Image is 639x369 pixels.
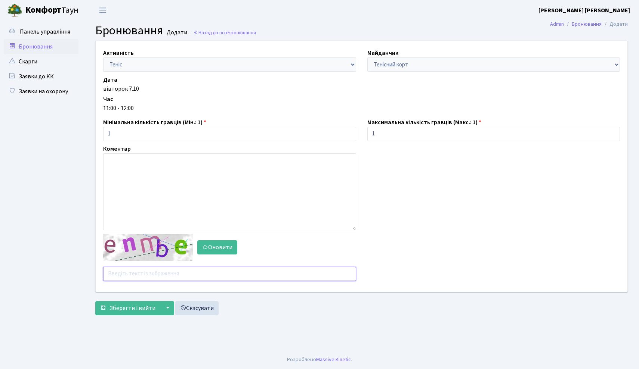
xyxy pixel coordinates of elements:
[103,84,620,93] div: вівторок 7.10
[165,29,189,36] small: Додати .
[103,104,620,113] div: 11:00 - 12:00
[103,95,113,104] label: Час
[175,301,219,315] a: Скасувати
[602,20,628,28] li: Додати
[572,20,602,28] a: Бронювання
[103,267,356,281] input: Введіть текст із зображення
[25,4,61,16] b: Комфорт
[316,356,351,363] a: Massive Kinetic
[20,28,70,36] span: Панель управління
[367,49,398,57] label: Майданчик
[193,29,256,36] a: Назад до всіхБронювання
[109,304,155,312] span: Зберегти і вийти
[103,234,193,261] img: default
[4,69,78,84] a: Заявки до КК
[7,3,22,18] img: logo.png
[95,301,160,315] button: Зберегти і вийти
[539,16,639,32] nav: breadcrumb
[95,22,163,39] span: Бронювання
[550,20,564,28] a: Admin
[197,240,237,254] button: Оновити
[103,144,131,153] label: Коментар
[538,6,630,15] a: [PERSON_NAME] [PERSON_NAME]
[4,24,78,39] a: Панель управління
[25,4,78,17] span: Таун
[4,84,78,99] a: Заявки на охорону
[4,39,78,54] a: Бронювання
[287,356,352,364] div: Розроблено .
[103,118,206,127] label: Мінімальна кількість гравців (Мін.: 1)
[228,29,256,36] span: Бронювання
[4,54,78,69] a: Скарги
[103,75,117,84] label: Дата
[103,49,134,57] label: Активність
[367,118,481,127] label: Максимальна кількість гравців (Макс.: 1)
[93,4,112,16] button: Переключити навігацію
